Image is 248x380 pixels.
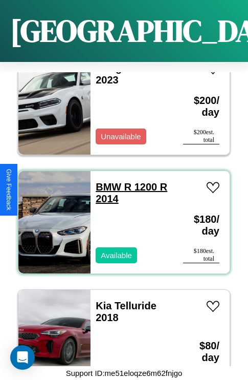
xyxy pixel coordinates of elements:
h3: $ 200 / day [183,85,219,129]
div: Give Feedback [5,169,12,210]
h3: $ 180 / day [183,203,219,247]
p: Available [101,248,132,262]
div: Open Intercom Messenger [10,345,35,370]
a: BMW R 1200 R 2014 [96,181,167,204]
div: $ 200 est. total [183,129,219,144]
p: Unavailable [101,130,141,143]
div: $ 180 est. total [183,247,219,263]
a: Kia Telluride 2018 [96,300,156,323]
p: Support ID: me51eloqze6m62fnjgo [66,366,183,380]
a: Dodge Raider 2023 [96,62,162,86]
h3: $ 80 / day [183,330,219,374]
